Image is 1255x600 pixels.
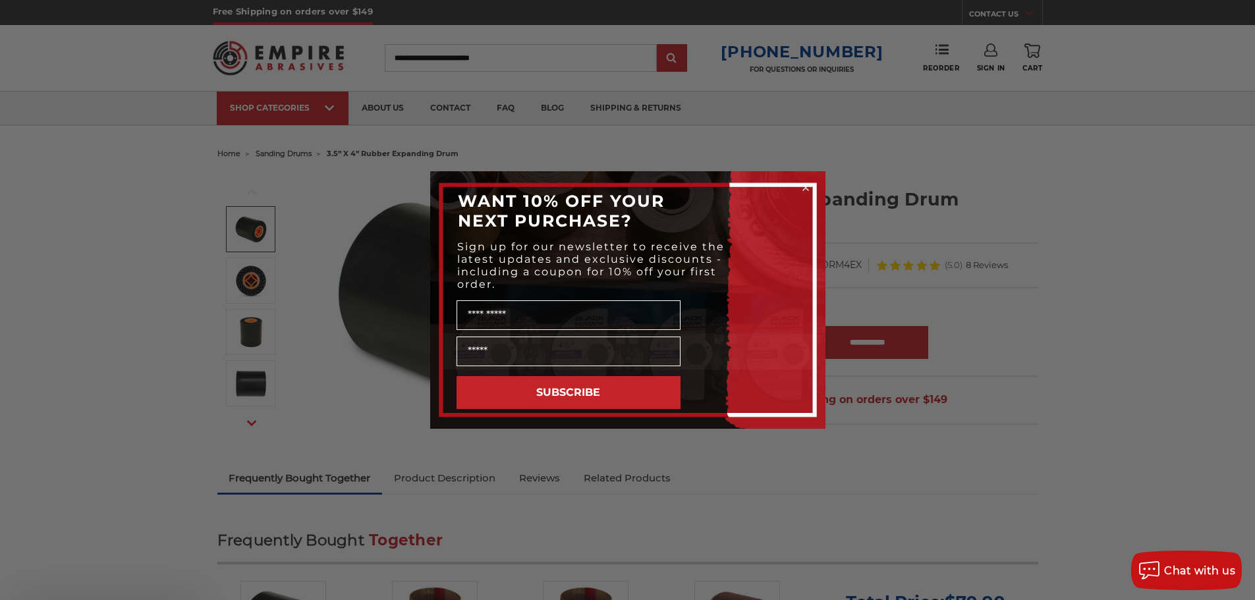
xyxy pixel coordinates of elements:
[458,191,665,231] span: WANT 10% OFF YOUR NEXT PURCHASE?
[457,376,681,409] button: SUBSCRIBE
[1131,551,1242,590] button: Chat with us
[457,240,725,290] span: Sign up for our newsletter to receive the latest updates and exclusive discounts - including a co...
[457,337,681,366] input: Email
[799,181,812,194] button: Close dialog
[1164,564,1235,577] span: Chat with us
